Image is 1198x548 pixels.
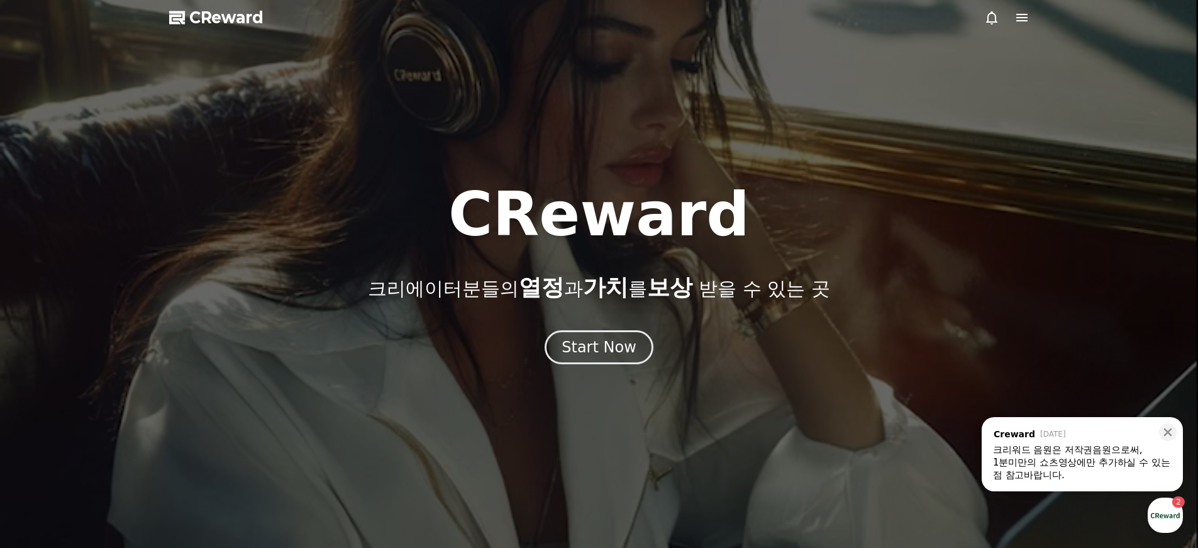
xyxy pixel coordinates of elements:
[545,343,653,355] a: Start Now
[545,330,653,364] button: Start Now
[448,184,750,245] h1: CReward
[583,274,628,300] span: 가치
[519,274,564,300] span: 열정
[647,274,692,300] span: 보상
[169,8,263,28] a: CReward
[189,8,263,28] span: CReward
[562,337,636,357] div: Start Now
[368,275,829,300] p: 크리에이터분들의 과 를 받을 수 있는 곳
